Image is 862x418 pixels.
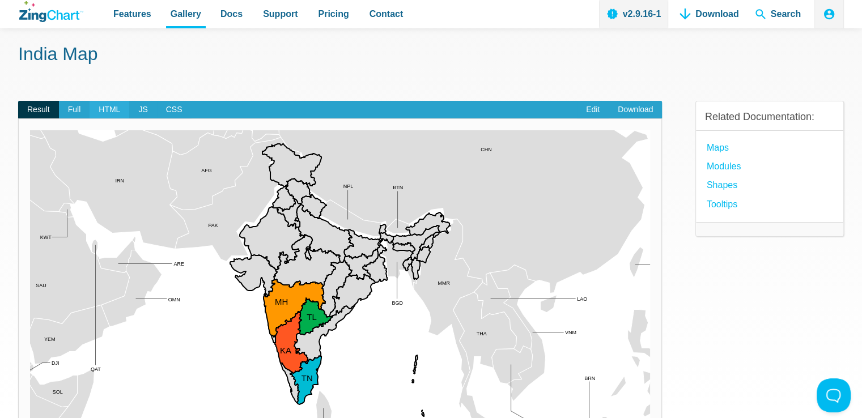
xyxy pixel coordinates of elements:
span: CSS [157,101,192,119]
span: Gallery [171,6,201,22]
h3: Related Documentation: [705,110,834,123]
a: Maps [707,140,729,155]
a: Edit [577,101,609,119]
a: ZingChart Logo. Click to return to the homepage [19,1,83,22]
span: Support [263,6,298,22]
span: Full [59,101,90,119]
a: modules [707,159,741,174]
a: Download [609,101,662,119]
a: Tooltips [707,197,737,212]
span: JS [129,101,156,119]
span: Contact [370,6,404,22]
span: HTML [90,101,129,119]
iframe: Toggle Customer Support [817,378,851,412]
span: Result [18,101,59,119]
span: Docs [220,6,243,22]
span: Features [113,6,151,22]
h1: India Map [18,42,844,68]
a: Shapes [707,177,737,193]
span: Pricing [318,6,349,22]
